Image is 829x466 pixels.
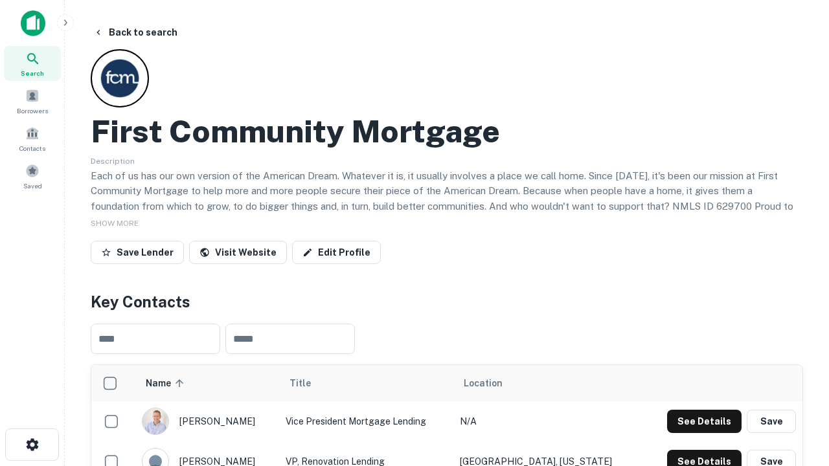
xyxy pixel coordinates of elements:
[4,46,61,81] a: Search
[142,408,273,435] div: [PERSON_NAME]
[91,219,139,228] span: SHOW MORE
[747,410,796,433] button: Save
[91,113,500,150] h2: First Community Mortgage
[91,290,803,313] h4: Key Contacts
[292,241,381,264] a: Edit Profile
[91,157,135,166] span: Description
[453,365,641,401] th: Location
[91,241,184,264] button: Save Lender
[764,362,829,425] iframe: Chat Widget
[19,143,45,153] span: Contacts
[464,375,503,391] span: Location
[91,168,803,229] p: Each of us has our own version of the American Dream. Whatever it is, it usually involves a place...
[21,10,45,36] img: capitalize-icon.png
[4,159,61,194] a: Saved
[453,401,641,441] td: N/A
[667,410,742,433] button: See Details
[88,21,183,44] button: Back to search
[279,401,453,441] td: Vice President Mortgage Lending
[189,241,287,264] a: Visit Website
[142,408,168,434] img: 1520878720083
[17,105,48,116] span: Borrowers
[4,83,61,118] a: Borrowers
[21,68,44,78] span: Search
[290,375,328,391] span: Title
[279,365,453,401] th: Title
[135,365,279,401] th: Name
[146,375,188,391] span: Name
[4,121,61,156] a: Contacts
[23,181,42,191] span: Saved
